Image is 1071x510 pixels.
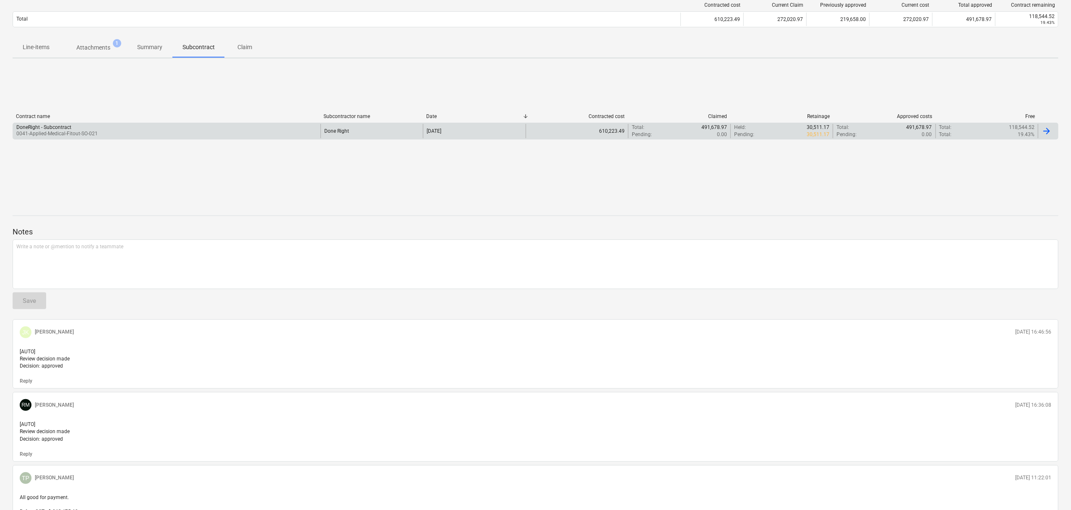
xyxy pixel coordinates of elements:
[35,474,74,481] p: [PERSON_NAME]
[526,124,628,138] div: 610,223.49
[836,124,849,131] p: Total :
[1018,131,1035,138] p: 19.43%
[734,131,754,138] p: Pending :
[20,378,32,385] button: Reply
[113,39,121,47] span: 1
[20,326,31,338] div: John Keane
[137,43,162,52] p: Summary
[35,329,74,336] p: [PERSON_NAME]
[16,130,98,137] p: 0041-Applied-Medical-Fitout-SO-021
[932,13,995,26] div: 491,678.97
[1015,474,1051,481] p: [DATE] 11:22:01
[632,124,644,131] p: Total :
[1009,124,1035,131] p: 118,544.52
[936,2,992,8] div: Total approved
[20,451,32,458] button: Reply
[747,2,803,8] div: Current Claim
[873,2,929,8] div: Current cost
[806,13,869,26] div: 219,658.00
[20,421,70,442] span: [AUTO] Review decision made Decision: approved
[427,128,441,134] div: [DATE]
[632,131,652,138] p: Pending :
[734,113,830,119] div: Retainage
[426,113,522,119] div: Date
[717,131,727,138] p: 0.00
[939,124,952,131] p: Total :
[22,475,29,481] span: TP
[23,43,50,52] p: Line-items
[20,349,70,369] span: [AUTO] Review decision made Decision: approved
[21,402,30,408] span: RM
[35,402,74,409] p: [PERSON_NAME]
[1040,20,1055,25] small: 19.43%
[743,13,806,26] div: 272,020.97
[907,124,932,131] p: 491,678.97
[1015,402,1051,409] p: [DATE] 16:36:08
[22,329,29,336] span: JK
[939,131,952,138] p: Total :
[684,2,740,8] div: Contracted cost
[529,113,625,119] div: Contracted cost
[939,113,1035,119] div: Free
[16,16,28,23] p: Total
[734,124,746,131] p: Held :
[16,124,98,130] div: DoneRight - Subcontract
[20,472,31,484] div: Tejas Pawar
[869,13,932,26] div: 272,020.97
[235,43,255,52] p: Claim
[999,2,1055,8] div: Contract remaining
[836,131,857,138] p: Pending :
[13,227,1058,237] p: Notes
[631,113,727,119] div: Claimed
[182,43,215,52] p: Subcontract
[922,131,932,138] p: 0.00
[680,13,743,26] div: 610,223.49
[324,128,349,134] div: Done Right
[807,124,829,131] p: 30,511.17
[701,124,727,131] p: 491,678.97
[16,113,317,119] div: Contract name
[810,2,866,8] div: Previously approved
[807,131,829,138] p: 30,511.17
[1015,329,1051,336] p: [DATE] 16:46:56
[836,113,933,119] div: Approved costs
[999,13,1055,19] div: 118,544.52
[76,43,110,52] p: Attachments
[20,399,31,411] div: Rowan MacDonald
[324,113,420,119] div: Subcontractor name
